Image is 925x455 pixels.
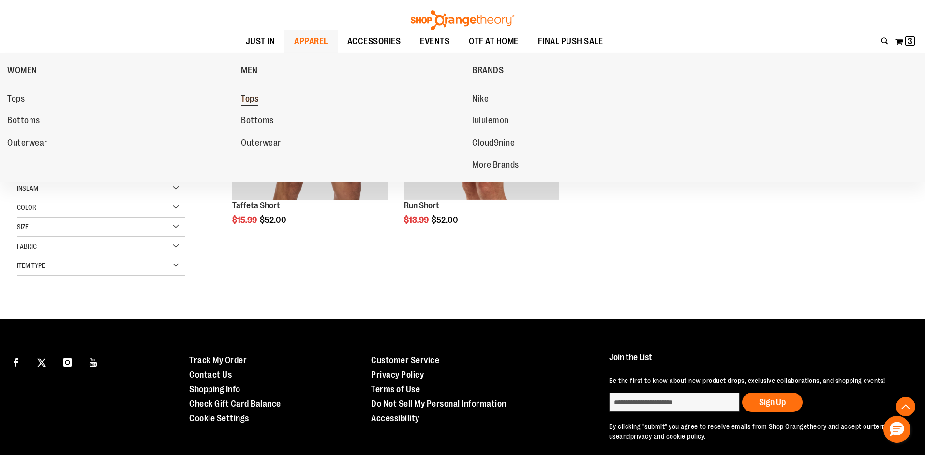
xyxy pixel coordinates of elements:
[759,397,786,407] span: Sign Up
[189,413,249,423] a: Cookie Settings
[528,30,613,52] a: FINAL PUSH SALE
[472,65,504,77] span: BRANDS
[908,36,912,46] span: 3
[189,370,232,380] a: Contact Us
[37,358,46,367] img: Twitter
[85,353,102,370] a: Visit our Youtube page
[189,399,281,409] a: Check Gift Card Balance
[241,94,258,106] span: Tops
[17,223,29,231] span: Size
[33,353,50,370] a: Visit our X page
[284,30,338,53] a: APPAREL
[189,355,247,365] a: Track My Order
[7,58,236,83] a: WOMEN
[404,215,430,225] span: $13.99
[420,30,449,52] span: EVENTS
[410,30,459,53] a: EVENTS
[7,65,37,77] span: WOMEN
[432,215,460,225] span: $52.00
[347,30,401,52] span: ACCESSORIES
[17,204,36,211] span: Color
[459,30,528,53] a: OTF AT HOME
[371,399,507,409] a: Do Not Sell My Personal Information
[246,30,275,52] span: JUST IN
[404,201,439,210] a: Run Short
[472,160,519,172] span: More Brands
[232,201,280,210] a: Taffeta Short
[472,116,509,128] span: lululemon
[241,65,258,77] span: MEN
[17,184,38,192] span: Inseam
[609,393,740,412] input: enter email
[409,10,516,30] img: Shop Orangetheory
[742,393,803,412] button: Sign Up
[241,90,462,108] a: Tops
[17,242,37,250] span: Fabric
[241,112,462,130] a: Bottoms
[241,116,274,128] span: Bottoms
[294,30,328,52] span: APPAREL
[609,422,903,441] p: By clicking "submit" you agree to receive emails from Shop Orangetheory and accept our and
[232,215,258,225] span: $15.99
[472,58,701,83] a: BRANDS
[371,413,419,423] a: Accessibility
[472,138,515,150] span: Cloud9nine
[609,376,903,385] p: Be the first to know about new product drops, exclusive collaborations, and shopping events!
[59,353,76,370] a: Visit our Instagram page
[371,370,424,380] a: Privacy Policy
[241,138,281,150] span: Outerwear
[896,397,915,416] button: Back To Top
[469,30,519,52] span: OTF AT HOME
[7,94,25,106] span: Tops
[538,30,603,52] span: FINAL PUSH SALE
[371,384,420,394] a: Terms of Use
[338,30,411,53] a: ACCESSORIES
[630,432,706,440] a: privacy and cookie policy.
[7,116,40,128] span: Bottoms
[260,215,288,225] span: $52.00
[17,262,45,269] span: Item Type
[371,355,439,365] a: Customer Service
[236,30,285,53] a: JUST IN
[7,353,24,370] a: Visit our Facebook page
[241,134,462,152] a: Outerwear
[609,353,903,371] h4: Join the List
[189,384,240,394] a: Shopping Info
[472,94,489,106] span: Nike
[241,58,467,83] a: MEN
[883,416,910,443] button: Hello, have a question? Let’s chat.
[7,138,47,150] span: Outerwear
